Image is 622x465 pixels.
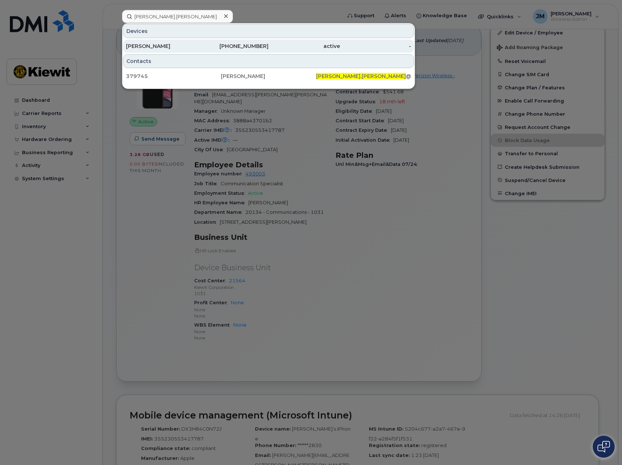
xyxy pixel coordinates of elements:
img: Open chat [597,441,610,453]
a: 379745[PERSON_NAME][PERSON_NAME].[PERSON_NAME]@[PERSON_NAME][DOMAIN_NAME] [123,70,414,83]
a: [PERSON_NAME][PHONE_NUMBER]active- [123,40,414,53]
input: Find something... [122,10,233,23]
div: [PHONE_NUMBER] [197,42,269,50]
span: [PERSON_NAME].[PERSON_NAME] [316,73,406,79]
div: [PERSON_NAME] [221,72,316,80]
div: active [269,42,340,50]
div: Devices [123,24,414,38]
div: @[PERSON_NAME][DOMAIN_NAME] [316,72,411,80]
div: - [340,42,411,50]
div: [PERSON_NAME] [126,42,197,50]
div: 379745 [126,72,221,80]
div: Contacts [123,54,414,68]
